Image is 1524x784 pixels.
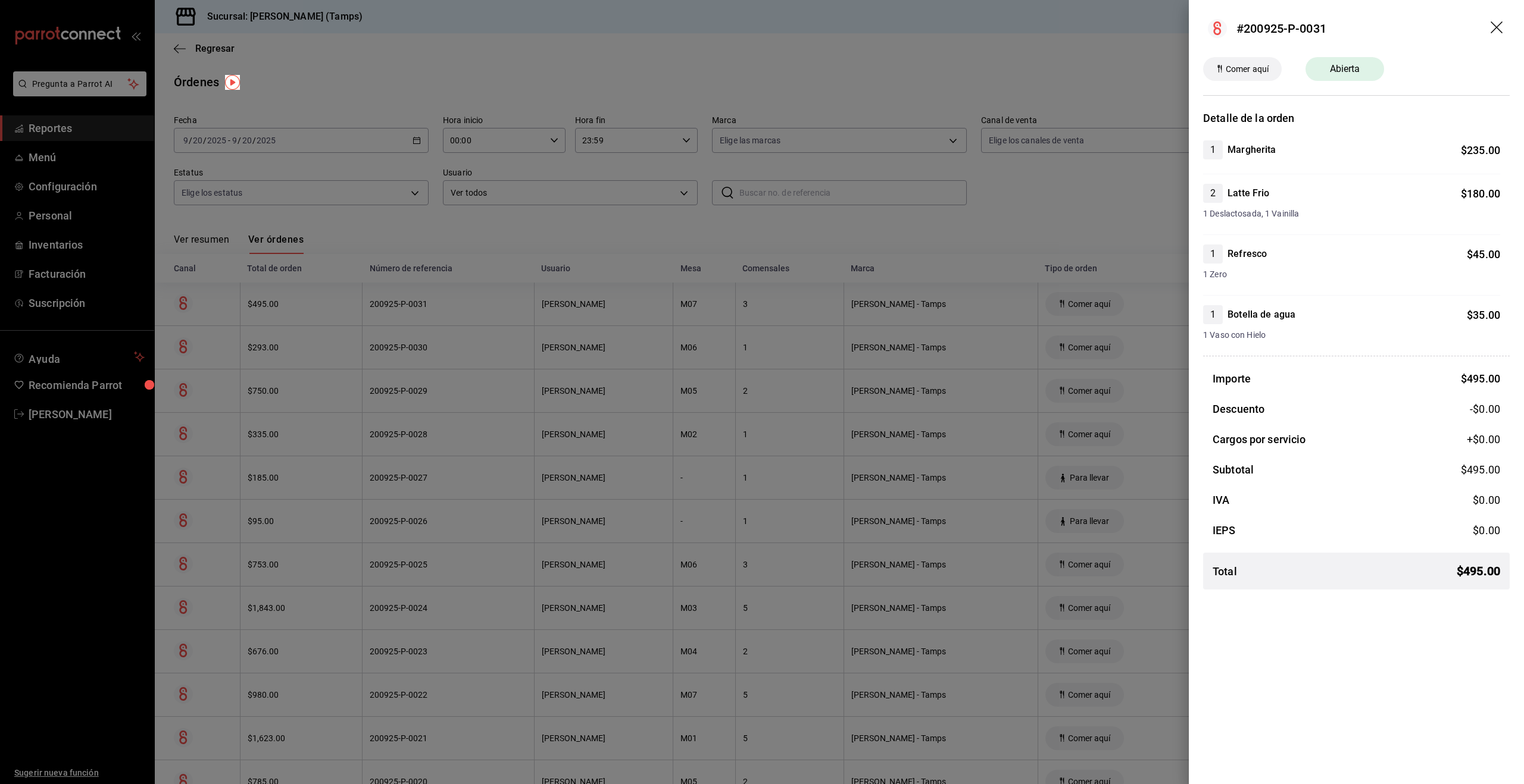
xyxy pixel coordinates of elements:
[1467,309,1500,321] span: $ 35.00
[1213,563,1237,579] h3: Total
[1213,371,1251,387] h3: Importe
[1213,492,1229,508] h3: IVA
[1228,143,1276,157] h4: Margherita
[1203,110,1510,126] h3: Detalle de la orden
[1461,187,1500,200] span: $ 180.00
[1203,329,1500,341] span: 1 Vaso con Hielo
[1236,20,1326,37] div: #200925-P-0031
[1470,401,1500,417] span: -$0.00
[1461,144,1500,156] span: $ 235.00
[1228,186,1269,200] h4: Latte Frio
[1457,562,1500,580] span: $ 495.00
[1203,143,1223,157] span: 1
[1221,63,1273,76] span: Comer aquí
[1203,186,1223,200] span: 2
[1213,431,1306,447] h3: Cargos por servicio
[1467,431,1500,447] span: +$ 0.00
[1491,21,1505,36] button: drag
[1473,494,1500,506] span: $ 0.00
[225,75,240,90] img: Tooltip marker
[1228,247,1267,261] h4: Refresco
[1203,208,1500,220] span: 1 Deslactosada, 1 Vainilla
[1467,248,1500,261] span: $ 45.00
[1213,462,1254,478] h3: Subtotal
[1323,62,1367,76] span: Abierta
[1203,308,1223,322] span: 1
[1213,401,1264,417] h3: Descuento
[1203,268,1500,281] span: 1 Zero
[1461,463,1500,476] span: $ 495.00
[1213,522,1236,538] h3: IEPS
[1461,372,1500,385] span: $ 495.00
[1203,247,1223,261] span: 1
[1473,524,1500,537] span: $ 0.00
[1228,308,1295,322] h4: Botella de agua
